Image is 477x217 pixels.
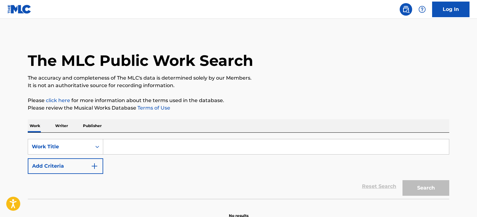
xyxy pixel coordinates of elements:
[28,97,449,104] p: Please for more information about the terms used in the database.
[28,74,449,82] p: The accuracy and completeness of The MLC's data is determined solely by our Members.
[91,162,98,170] img: 9d2ae6d4665cec9f34b9.svg
[53,119,70,132] p: Writer
[400,3,412,16] a: Public Search
[81,119,104,132] p: Publisher
[46,97,70,103] a: click here
[32,143,88,150] div: Work Title
[7,5,31,14] img: MLC Logo
[402,6,410,13] img: search
[28,104,449,112] p: Please review the Musical Works Database
[28,139,449,199] form: Search Form
[28,158,103,174] button: Add Criteria
[416,3,428,16] div: Help
[418,6,426,13] img: help
[432,2,470,17] a: Log In
[136,105,170,111] a: Terms of Use
[28,82,449,89] p: It is not an authoritative source for recording information.
[28,51,253,70] h1: The MLC Public Work Search
[28,119,42,132] p: Work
